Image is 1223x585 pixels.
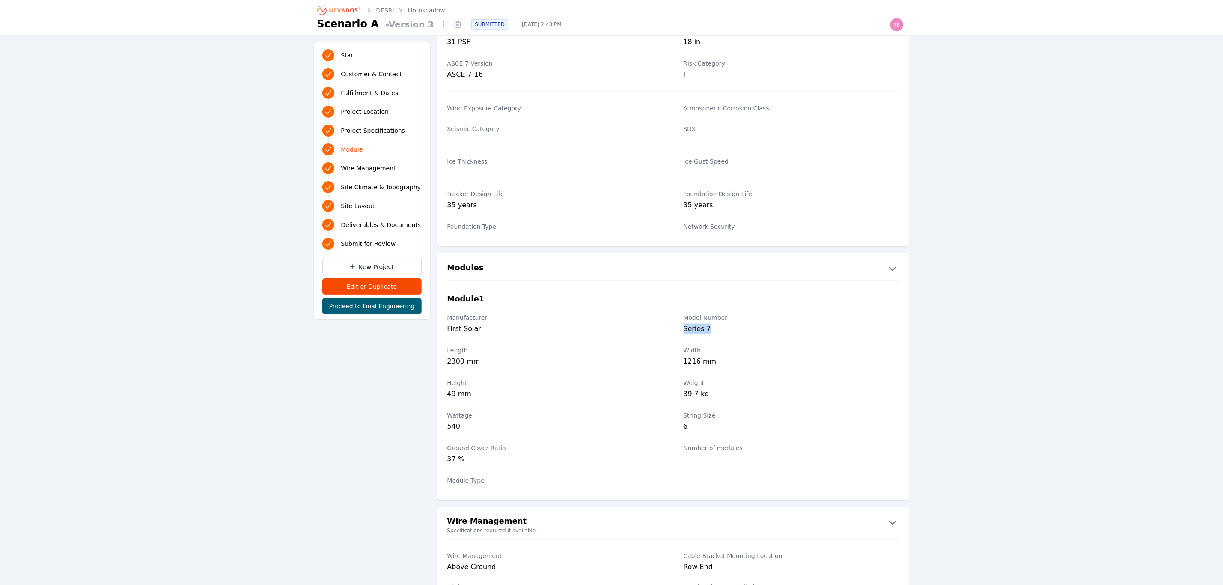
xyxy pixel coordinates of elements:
[447,476,663,485] label: Module Type
[341,51,356,60] span: Start
[447,389,663,401] div: 49 mm
[447,562,663,573] div: Above Ground
[341,89,399,97] span: Fulfillment & Dates
[447,346,663,355] label: Length
[447,200,663,212] div: 35 years
[684,552,899,561] label: Cable Bracket Mounting Location
[684,421,899,433] div: 6
[447,37,663,49] div: 31 PSF
[684,356,899,368] div: 1216 mm
[447,379,663,387] label: Height
[684,37,899,49] div: 18 in
[341,145,363,154] span: Module
[447,356,663,368] div: 2300 mm
[341,202,375,210] span: Site Layout
[684,125,899,133] label: SDS
[684,389,899,401] div: 39.7 kg
[447,516,527,529] h2: Wire Management
[684,104,899,113] label: Atmospheric Corrosion Class
[684,313,899,322] label: Model Number
[437,262,910,275] button: Modules
[341,239,396,248] span: Submit for Review
[684,190,899,198] label: Foundation Design Life
[317,3,446,17] nav: Breadcrumb
[341,221,421,229] span: Deliverables & Documents
[447,190,663,198] label: Tracker Design Life
[447,222,663,231] label: Foundation Type
[684,200,899,212] div: 35 years
[447,59,663,68] label: ASCE 7 Version
[317,17,379,31] h1: Scenario A
[322,48,422,251] nav: Progress
[684,346,899,355] label: Width
[447,313,663,322] label: Manufacturer
[341,126,405,135] span: Project Specifications
[437,528,910,534] small: Specifications required if available
[447,444,663,452] label: Ground Cover Ratio
[437,516,910,529] button: Wire Management
[341,183,421,191] span: Site Climate & Topography
[684,59,899,68] label: Risk Category
[684,379,899,387] label: Weight
[890,18,904,32] img: Ted Elliott
[684,444,899,452] label: Number of modules
[447,421,663,433] div: 540
[684,222,899,231] label: Network Security
[447,69,663,80] div: ASCE 7-16
[341,107,389,116] span: Project Location
[447,552,663,561] label: Wire Management
[447,157,663,166] label: Ice Thickness
[684,411,899,420] label: String Size
[515,21,568,28] span: [DATE] 2:43 PM
[447,411,663,420] label: Wattage
[382,18,437,30] span: - Version 3
[447,454,663,466] div: 37 %
[447,324,663,336] div: First Solar
[684,157,899,166] label: Ice Gust Speed
[447,125,663,133] label: Seismic Category
[447,262,484,275] h2: Modules
[341,164,396,173] span: Wire Management
[322,298,422,314] button: Proceed to Final Engineering
[408,6,445,15] a: Hornshadow
[322,278,422,295] button: Edit or Duplicate
[376,6,394,15] a: DESRI
[447,104,663,113] label: Wind Exposure Category
[684,562,899,573] div: Row End
[471,19,508,30] div: SUBMITTED
[684,324,899,336] div: Series 7
[322,259,422,275] a: New Project
[684,69,899,80] div: I
[341,70,402,78] span: Customer & Contact
[447,293,485,305] h3: Module 1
